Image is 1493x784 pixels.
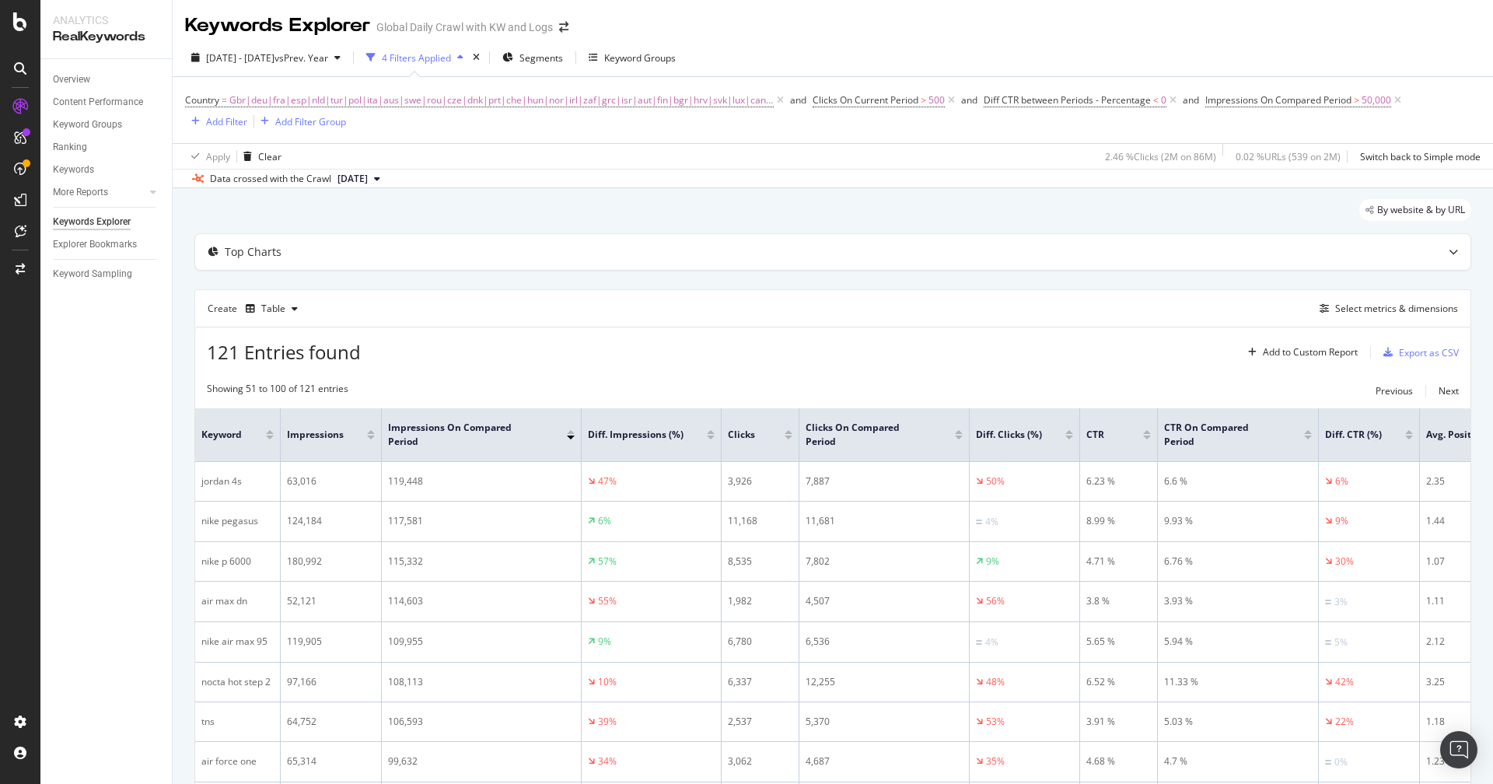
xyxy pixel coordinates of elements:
[1335,474,1348,488] div: 6%
[53,28,159,46] div: RealKeywords
[53,72,90,88] div: Overview
[928,89,945,111] span: 500
[728,635,792,649] div: 6,780
[331,170,386,188] button: [DATE]
[287,474,375,488] div: 63,016
[53,236,161,253] a: Explorer Bookmarks
[813,93,918,107] span: Clicks On Current Period
[976,520,982,524] img: Equal
[1377,205,1465,215] span: By website & by URL
[976,428,1042,442] span: Diff. Clicks (%)
[961,93,977,107] button: and
[986,474,1005,488] div: 50%
[1164,421,1281,449] span: CTR On Compared Period
[588,428,684,442] span: Diff. Impressions (%)
[388,754,575,768] div: 99,632
[1164,594,1312,608] div: 3.93 %
[1086,635,1151,649] div: 5.65 %
[53,12,159,28] div: Analytics
[1376,382,1413,401] button: Previous
[1086,555,1151,569] div: 4.71 %
[222,93,227,107] span: =
[201,635,274,649] div: nike air max 95
[201,555,274,569] div: nike p 6000
[185,112,247,131] button: Add Filter
[1164,675,1312,689] div: 11.33 %
[1377,340,1459,365] button: Export as CSV
[1325,600,1331,604] img: Equal
[1086,594,1151,608] div: 3.8 %
[598,715,617,729] div: 39%
[1354,93,1359,107] span: >
[53,117,161,133] a: Keyword Groups
[1205,93,1351,107] span: Impressions On Compared Period
[206,115,247,128] div: Add Filter
[1086,514,1151,528] div: 8.99 %
[1183,93,1199,107] div: and
[337,172,368,186] span: 2025 Sep. 18th
[388,421,544,449] span: Impressions On Compared Period
[201,754,274,768] div: air force one
[806,555,963,569] div: 7,802
[986,594,1005,608] div: 56%
[1335,675,1354,689] div: 42%
[1164,474,1312,488] div: 6.6 %
[598,754,617,768] div: 34%
[728,428,761,442] span: Clicks
[185,144,230,169] button: Apply
[287,635,375,649] div: 119,905
[728,474,792,488] div: 3,926
[287,514,375,528] div: 124,184
[1376,384,1413,397] div: Previous
[287,754,375,768] div: 65,314
[1086,754,1151,768] div: 4.68 %
[1440,731,1477,768] div: Open Intercom Messenger
[1313,299,1458,318] button: Select metrics & dimensions
[206,51,274,65] span: [DATE] - [DATE]
[287,428,344,442] span: Impressions
[728,675,792,689] div: 6,337
[984,93,1151,107] span: Diff CTR between Periods - Percentage
[287,715,375,729] div: 64,752
[201,428,243,442] span: Keyword
[806,514,963,528] div: 11,681
[986,675,1005,689] div: 48%
[53,266,161,282] a: Keyword Sampling
[790,93,806,107] div: and
[275,115,346,128] div: Add Filter Group
[1354,144,1481,169] button: Switch back to Simple mode
[986,555,999,569] div: 9%
[261,304,285,313] div: Table
[806,594,963,608] div: 4,507
[287,555,375,569] div: 180,992
[1439,382,1459,401] button: Next
[598,555,617,569] div: 57%
[53,72,161,88] a: Overview
[496,45,569,70] button: Segments
[274,51,328,65] span: vs Prev. Year
[185,12,370,39] div: Keywords Explorer
[240,296,304,321] button: Table
[1236,150,1341,163] div: 0.02 % URLs ( 539 on 2M )
[360,45,470,70] button: 4 Filters Applied
[1335,302,1458,315] div: Select metrics & dimensions
[921,93,926,107] span: >
[1362,89,1391,111] span: 50,000
[519,51,563,65] span: Segments
[258,150,281,163] div: Clear
[1153,93,1159,107] span: <
[598,594,617,608] div: 55%
[1325,428,1382,442] span: Diff. CTR (%)
[185,45,347,70] button: [DATE] - [DATE]vsPrev. Year
[598,474,617,488] div: 47%
[1086,428,1120,442] span: CTR
[201,514,274,528] div: nike pegasus
[470,50,483,65] div: times
[237,144,281,169] button: Clear
[598,675,617,689] div: 10%
[1164,555,1312,569] div: 6.76 %
[806,421,932,449] span: Clicks On Compared Period
[185,93,219,107] span: Country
